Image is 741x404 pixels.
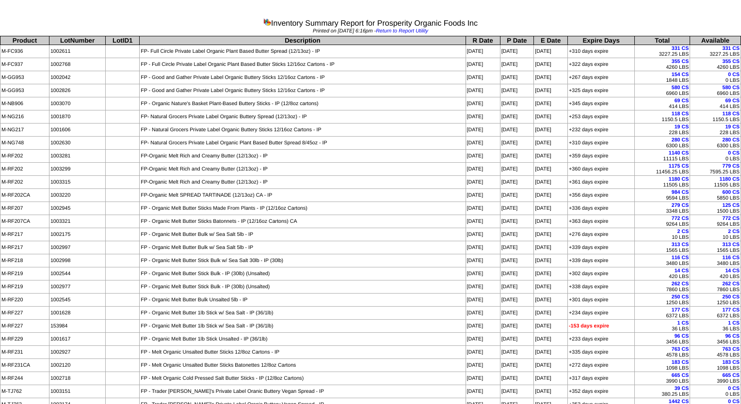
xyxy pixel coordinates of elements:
span: 19 CS [675,124,689,130]
td: M-RF231CA [0,359,49,372]
span: 14 CS [675,268,689,274]
td: [DATE] [466,189,500,202]
td: FP-Organic Melt Rich and Creamy Butter (12/13oz) - IP [140,163,466,176]
td: [DATE] [534,267,568,280]
td: M-RF219 [0,280,49,294]
td: M-RF202 [0,150,49,163]
td: [DATE] [500,176,534,189]
span: 1140 CS [669,150,689,156]
span: 125 CS [722,202,740,208]
td: FP - Organic Melt Butter 1lb Stick Unsalted - IP (36/1lb) [140,333,466,346]
th: R Date [466,36,500,45]
th: Product [0,36,49,45]
td: [DATE] [500,346,534,359]
span: +339 days expire [569,245,608,250]
span: +361 days expire [569,179,608,185]
td: 1003220 [49,189,105,202]
td: FP - Organic Melt Butter Bulk w/ Sea Salt 5lb - IP [140,228,466,241]
td: [DATE] [500,359,534,372]
span: +335 days expire [569,349,608,355]
td: 11505 LBS [635,176,690,189]
span: 763 CS [722,346,740,352]
td: 228 LBS [690,124,741,137]
td: 1002997 [49,241,105,254]
td: 11115 LBS [635,150,690,163]
span: 69 CS [725,98,740,104]
td: 1003321 [49,215,105,228]
td: FP - Organic Melt Butter Sticks Batonnets - IP (12/16oz Cartons) CA [140,215,466,228]
td: [DATE] [466,202,500,215]
span: 2 CS [677,229,689,234]
td: M-RF207CA [0,215,49,228]
td: [DATE] [466,110,500,124]
td: [DATE] [500,307,534,320]
td: 153984 [49,320,105,333]
span: +356 days expire [569,192,608,198]
span: 279 CS [672,202,689,208]
td: FP - Organic Melt Butter 1lb Stick w/ Sea Salt - IP (36/1lb) [140,320,466,333]
td: 1500 LBS [690,202,741,215]
span: 250 CS [722,294,740,300]
td: [DATE] [534,254,568,267]
span: 280 CS [672,137,689,143]
td: M-NG748 [0,137,49,150]
td: M-RF218 [0,254,49,267]
span: +253 days expire [569,114,608,120]
td: 420 LBS [690,267,741,280]
td: 420 LBS [635,267,690,280]
td: [DATE] [500,254,534,267]
td: [DATE] [466,307,500,320]
td: [DATE] [534,150,568,163]
td: 6300 LBS [635,137,690,150]
td: [DATE] [534,202,568,215]
td: [DATE] [466,84,500,97]
span: 183 CS [722,359,740,365]
td: [DATE] [500,241,534,254]
a: Return to Report Utility [376,28,428,34]
span: 984 CS [672,189,689,195]
td: FP-Organic Melt Rich and Creamy Butter (12/13oz) - IP [140,150,466,163]
td: [DATE] [534,58,568,71]
td: [DATE] [534,84,568,97]
td: 1565 LBS [690,241,741,254]
td: [DATE] [500,163,534,176]
span: +272 days expire [569,362,608,368]
td: [DATE] [466,58,500,71]
td: M-GG953 [0,84,49,97]
td: [DATE] [466,241,500,254]
td: [DATE] [500,137,534,150]
td: [DATE] [500,333,534,346]
span: +363 days expire [569,218,608,224]
span: 177 CS [722,307,740,313]
td: [DATE] [466,163,500,176]
td: 4260 LBS [690,58,741,71]
td: [DATE] [534,280,568,294]
td: 3480 LBS [690,254,741,267]
td: 11456.25 LBS [635,163,690,176]
span: 1180 CS [669,176,689,182]
td: 1002826 [49,84,105,97]
span: 183 CS [672,359,689,365]
td: [DATE] [500,280,534,294]
img: graph.gif [263,18,271,26]
td: [DATE] [466,372,500,385]
td: [DATE] [534,71,568,84]
th: Total [635,36,690,45]
span: +359 days expire [569,153,608,159]
td: 36 LBS [635,320,690,333]
span: 19 CS [725,124,740,130]
td: [DATE] [534,228,568,241]
span: +322 days expire [569,62,608,67]
td: M-RF244 [0,372,49,385]
td: 1848 LBS [635,71,690,84]
td: M-RF227 [0,307,49,320]
span: 772 CS [672,216,689,221]
td: 1150.5 LBS [690,110,741,124]
td: FP - Melt Organic Unsalted Butter Sticks Batonettes 12/8oz Cartons [140,359,466,372]
td: 1002927 [49,346,105,359]
span: 0 CS [728,72,740,78]
td: 3480 LBS [635,254,690,267]
td: [DATE] [534,124,568,137]
span: 0 CS [728,150,740,156]
td: 7860 LBS [690,280,741,294]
